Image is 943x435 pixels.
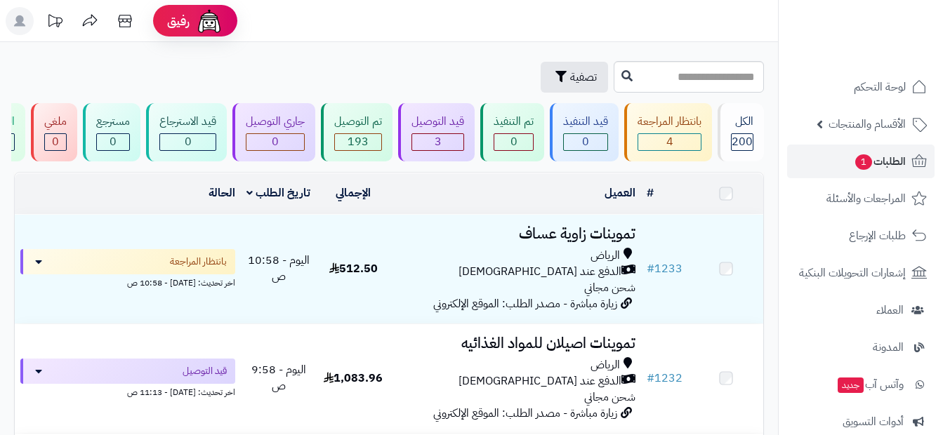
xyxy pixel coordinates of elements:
[647,260,682,277] a: #1233
[591,357,620,373] span: الرياض
[395,103,477,161] a: قيد التوصيل 3
[873,337,904,357] span: المدونة
[396,226,635,242] h3: تموينات زاوية عساف
[787,182,935,215] a: المراجعات والأسئلة
[44,114,67,130] div: ملغي
[787,70,935,104] a: لوحة التحكم
[563,114,608,130] div: قيد التنفيذ
[396,335,635,352] h3: تموينات اصيلان للمواد الغذائيه
[185,133,192,150] span: 0
[143,103,230,161] a: قيد الاسترجاع 0
[459,373,621,389] span: الدفع عند [DEMOGRAPHIC_DATA]
[647,370,682,387] a: #1232
[459,264,621,280] span: الدفع عند [DEMOGRAPHIC_DATA]
[195,7,223,35] img: ai-face.png
[348,133,369,150] span: 193
[836,375,904,394] span: وآتس آب
[329,260,378,277] span: 512.50
[318,103,395,161] a: تم التوصيل 193
[334,114,382,130] div: تم التوصيل
[848,11,930,40] img: logo-2.png
[787,330,935,364] a: المدونة
[251,361,306,394] span: اليوم - 9:58 ص
[80,103,143,161] a: مسترجع 0
[547,103,621,161] a: قيد التنفيذ 0
[37,7,72,39] a: تحديثات المنصة
[541,62,608,93] button: تصفية
[335,134,381,150] div: 193
[843,412,904,431] span: أدوات التسويق
[52,133,59,150] span: 0
[564,134,607,150] div: 0
[167,13,190,29] span: رفيق
[209,185,235,201] a: الحالة
[876,300,904,320] span: العملاء
[336,185,371,201] a: الإجمالي
[45,134,66,150] div: 0
[510,133,517,150] span: 0
[605,185,635,201] a: العميل
[20,274,235,289] div: اخر تحديث: [DATE] - 10:58 ص
[582,133,589,150] span: 0
[584,389,635,406] span: شحن مجاني
[20,384,235,399] div: اخر تحديث: [DATE] - 11:13 ص
[110,133,117,150] span: 0
[570,69,597,86] span: تصفية
[715,103,767,161] a: الكل200
[787,219,935,253] a: طلبات الإرجاع
[477,103,547,161] a: تم التنفيذ 0
[732,133,753,150] span: 200
[855,154,872,170] span: 1
[787,256,935,290] a: إشعارات التحويلات البنكية
[435,133,442,150] span: 3
[412,134,463,150] div: 3
[494,114,534,130] div: تم التنفيذ
[230,103,318,161] a: جاري التوصيل 0
[849,226,906,246] span: طلبات الإرجاع
[647,260,654,277] span: #
[433,405,617,422] span: زيارة مباشرة - مصدر الطلب: الموقع الإلكتروني
[272,133,279,150] span: 0
[183,364,227,378] span: قيد التوصيل
[494,134,533,150] div: 0
[787,293,935,327] a: العملاء
[826,189,906,208] span: المراجعات والأسئلة
[584,279,635,296] span: شحن مجاني
[799,263,906,283] span: إشعارات التحويلات البنكية
[97,134,129,150] div: 0
[159,114,216,130] div: قيد الاسترجاع
[829,114,906,134] span: الأقسام والمنتجات
[647,370,654,387] span: #
[160,134,216,150] div: 0
[731,114,753,130] div: الكل
[591,248,620,264] span: الرياض
[666,133,673,150] span: 4
[638,114,701,130] div: بانتظار المراجعة
[248,252,310,285] span: اليوم - 10:58 ص
[170,255,227,269] span: بانتظار المراجعة
[787,368,935,401] a: وآتس آبجديد
[838,377,864,393] span: جديد
[246,114,305,130] div: جاري التوصيل
[246,185,310,201] a: تاريخ الطلب
[433,295,617,312] span: زيارة مباشرة - مصدر الطلب: الموقع الإلكتروني
[411,114,464,130] div: قيد التوصيل
[96,114,130,130] div: مسترجع
[787,145,935,178] a: الطلبات1
[621,103,715,161] a: بانتظار المراجعة 4
[28,103,80,161] a: ملغي 0
[246,134,304,150] div: 0
[647,185,654,201] a: #
[854,77,906,97] span: لوحة التحكم
[638,134,701,150] div: 4
[324,370,383,387] span: 1,083.96
[854,152,906,171] span: الطلبات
